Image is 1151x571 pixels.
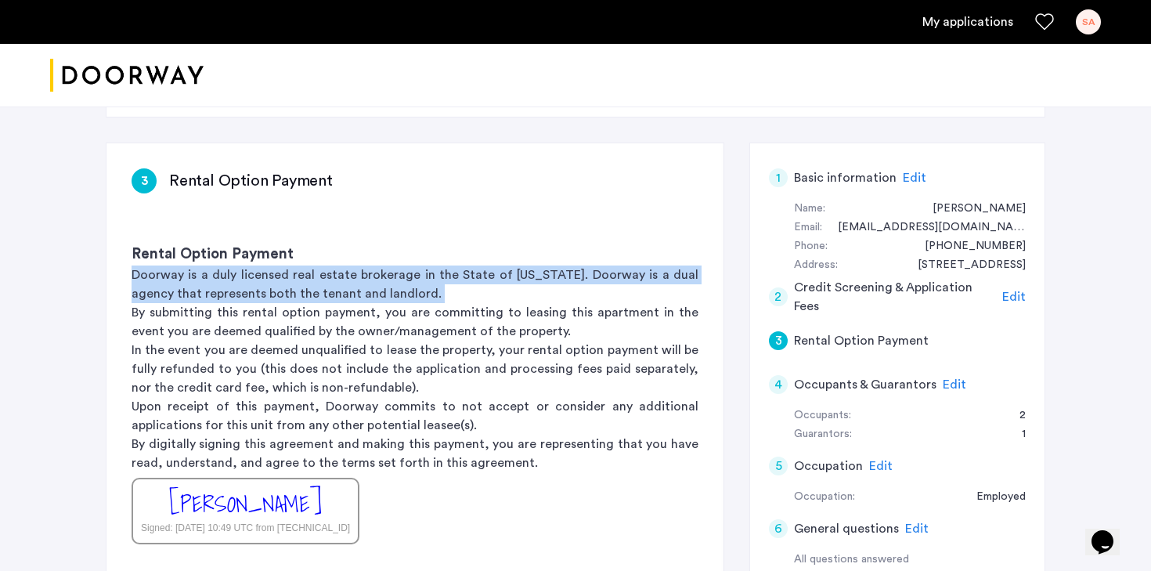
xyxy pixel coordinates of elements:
h5: Occupants & Guarantors [794,375,936,394]
div: 5 [769,457,788,475]
div: 2 [769,287,788,306]
p: Upon receipt of this payment, Doorway commits to not accept or consider any additional applicatio... [132,397,698,435]
div: [PERSON_NAME] [169,487,322,521]
div: macusamantha@gmail.com [822,219,1026,237]
div: 1 [1006,425,1026,444]
span: Edit [903,172,926,184]
div: +13053023952 [909,237,1026,256]
a: Favorites [1035,13,1054,31]
a: Cazamio logo [50,46,204,105]
div: Name: [794,200,825,219]
p: By digitally signing this agreement and making this payment, you are representing that you have r... [132,435,698,472]
div: Phone: [794,237,828,256]
h5: Credit Screening & Application Fees [794,278,997,316]
div: 2 [1004,407,1026,425]
h5: Occupation [794,457,863,475]
div: Employed [961,488,1026,507]
div: Signed: [DATE] 10:49 UTC from [TECHNICAL_ID] [141,521,350,535]
p: Doorway is a duly licensed real estate brokerage in the State of [US_STATE]. Doorway is a dual ag... [132,266,698,303]
span: Edit [869,460,893,472]
div: 4 [769,375,788,394]
h3: Rental Option Payment [132,244,698,266]
h5: Rental Option Payment [794,331,929,350]
img: logo [50,46,204,105]
h5: General questions [794,519,899,538]
div: Samantha Aleman [917,200,1026,219]
div: Occupants: [794,407,851,425]
div: Email: [794,219,822,237]
h3: Rental Option Payment [169,170,333,192]
div: Occupation: [794,488,855,507]
div: 1 [769,168,788,187]
a: My application [922,13,1013,31]
span: Edit [905,522,929,535]
p: By submitting this rental option payment, you are committing to leasing this apartment in the eve... [132,303,698,341]
div: SA [1076,9,1101,34]
div: 194 Scholes Street, #2B [902,256,1026,275]
iframe: chat widget [1085,508,1135,555]
div: 3 [132,168,157,193]
span: Edit [943,378,966,391]
div: Address: [794,256,838,275]
div: 6 [769,519,788,538]
p: In the event you are deemed unqualified to lease the property, your rental option payment will be... [132,341,698,397]
div: 3 [769,331,788,350]
div: Guarantors: [794,425,852,444]
span: Edit [1002,291,1026,303]
h5: Basic information [794,168,897,187]
div: All questions answered [794,551,1026,569]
